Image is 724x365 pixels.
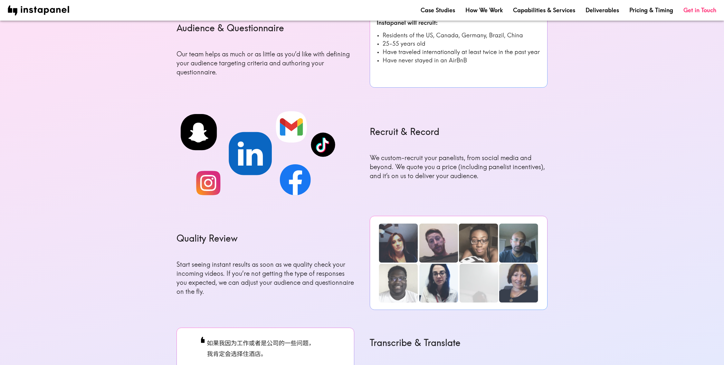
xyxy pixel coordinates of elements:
p: Start seeing instant results as soon as we quality check your incoming videos. If you’re not gett... [176,260,354,296]
img: Spreadsheet Export [370,8,548,88]
a: How We Work [465,6,503,14]
img: instapanel [8,5,69,15]
p: Our team helps as much or as little as you’d like with defining your audience targeting criteria ... [176,50,354,77]
a: Get in Touch [683,6,716,14]
a: Pricing & Timing [629,6,673,14]
img: Recruit & Record [370,216,548,310]
h6: Quality Review [176,232,354,245]
p: We custom-recruit your panelists, from social media and beyond. We quote you a price (including p... [370,153,548,180]
h6: Recruit & Record [370,125,548,138]
h6: Audience & Questionnaire [176,22,354,34]
h6: Transcribe & Translate [370,336,548,349]
a: Capabilities & Services [513,6,575,14]
img: Recruit & Record [176,105,354,198]
a: Deliverables [586,6,619,14]
a: Case Studies [421,6,455,14]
